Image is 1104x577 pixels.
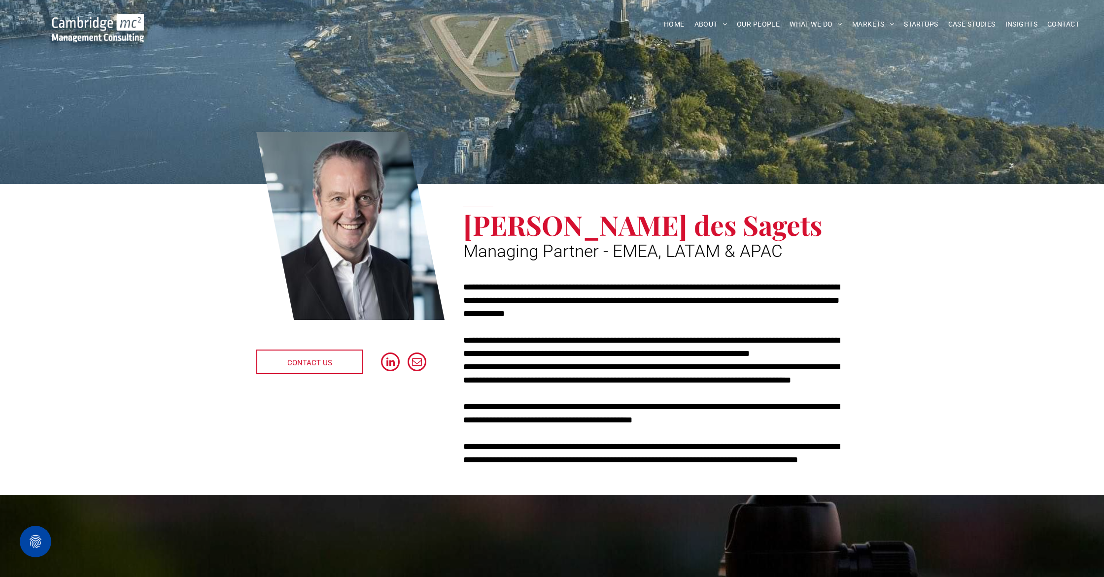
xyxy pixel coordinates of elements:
[847,17,899,32] a: MARKETS
[408,353,426,374] a: email
[899,17,943,32] a: STARTUPS
[785,17,847,32] a: WHAT WE DO
[463,241,783,261] span: Managing Partner - EMEA, LATAM & APAC
[943,17,1000,32] a: CASE STUDIES
[690,17,732,32] a: ABOUT
[287,351,332,375] span: CONTACT US
[52,14,144,42] img: Go to Homepage
[381,353,400,374] a: linkedin
[732,17,785,32] a: OUR PEOPLE
[1000,17,1042,32] a: INSIGHTS
[659,17,690,32] a: HOME
[52,15,144,26] a: Your Business Transformed | Cambridge Management Consulting
[463,206,822,243] span: [PERSON_NAME] des Sagets
[256,350,363,374] a: CONTACT US
[256,130,445,321] a: Charles Orsel Des Sagets | Managing Partner - EMEA
[1042,17,1084,32] a: CONTACT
